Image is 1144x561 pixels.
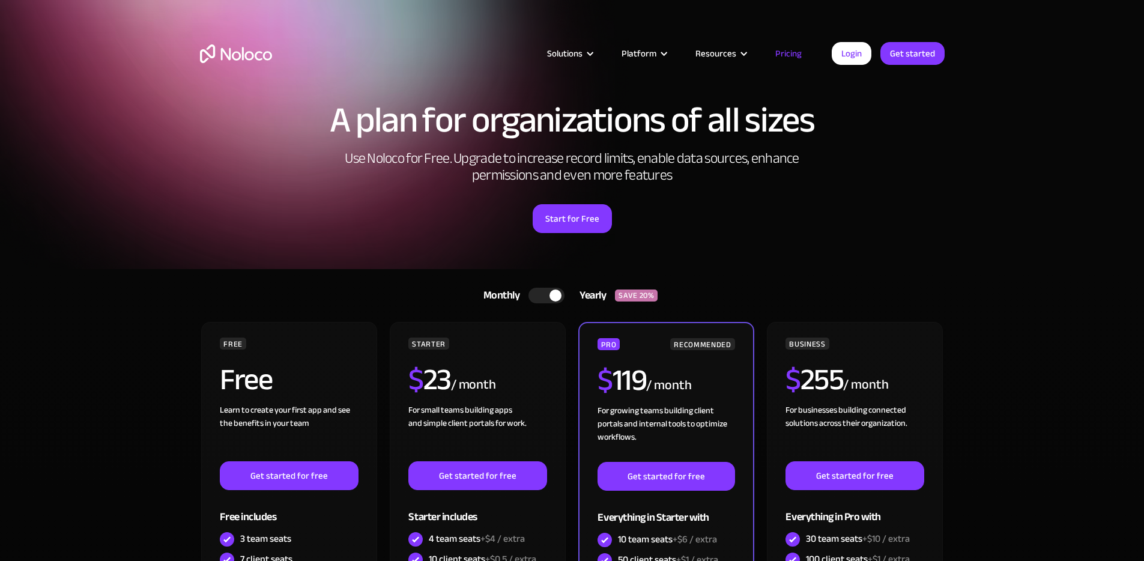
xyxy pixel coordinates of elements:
h2: 23 [408,365,451,395]
div: 10 team seats [618,533,717,546]
h1: A plan for organizations of all sizes [200,102,945,138]
a: Get started [880,42,945,65]
a: home [200,44,272,63]
div: Free includes [220,490,358,529]
div: Yearly [564,287,615,305]
a: Get started for free [598,462,734,491]
div: For businesses building connected solutions across their organization. ‍ [785,404,924,461]
div: 30 team seats [806,532,910,545]
h2: 119 [598,365,646,395]
div: / month [843,375,888,395]
h2: Free [220,365,272,395]
div: PRO [598,338,620,350]
h2: Use Noloco for Free. Upgrade to increase record limits, enable data sources, enhance permissions ... [332,150,813,184]
a: Login [832,42,871,65]
div: Starter includes [408,490,546,529]
div: BUSINESS [785,338,829,350]
div: RECOMMENDED [670,338,734,350]
div: Solutions [532,46,607,61]
span: +$10 / extra [862,530,910,548]
span: $ [785,351,800,408]
div: Platform [607,46,680,61]
div: 4 team seats [429,532,525,545]
div: / month [646,376,691,395]
div: For growing teams building client portals and internal tools to optimize workflows. [598,404,734,462]
h2: 255 [785,365,843,395]
a: Start for Free [533,204,612,233]
div: 3 team seats [240,532,291,545]
div: / month [451,375,496,395]
div: For small teams building apps and simple client portals for work. ‍ [408,404,546,461]
div: Resources [695,46,736,61]
span: $ [598,352,613,408]
div: Learn to create your first app and see the benefits in your team ‍ [220,404,358,461]
div: Solutions [547,46,583,61]
a: Get started for free [220,461,358,490]
a: Pricing [760,46,817,61]
div: Everything in Starter with [598,491,734,530]
span: +$6 / extra [673,530,717,548]
span: +$4 / extra [480,530,525,548]
a: Get started for free [408,461,546,490]
div: SAVE 20% [615,290,658,302]
a: Get started for free [785,461,924,490]
div: Everything in Pro with [785,490,924,529]
div: Monthly [468,287,529,305]
div: STARTER [408,338,449,350]
div: Resources [680,46,760,61]
div: Platform [622,46,656,61]
span: $ [408,351,423,408]
div: FREE [220,338,246,350]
